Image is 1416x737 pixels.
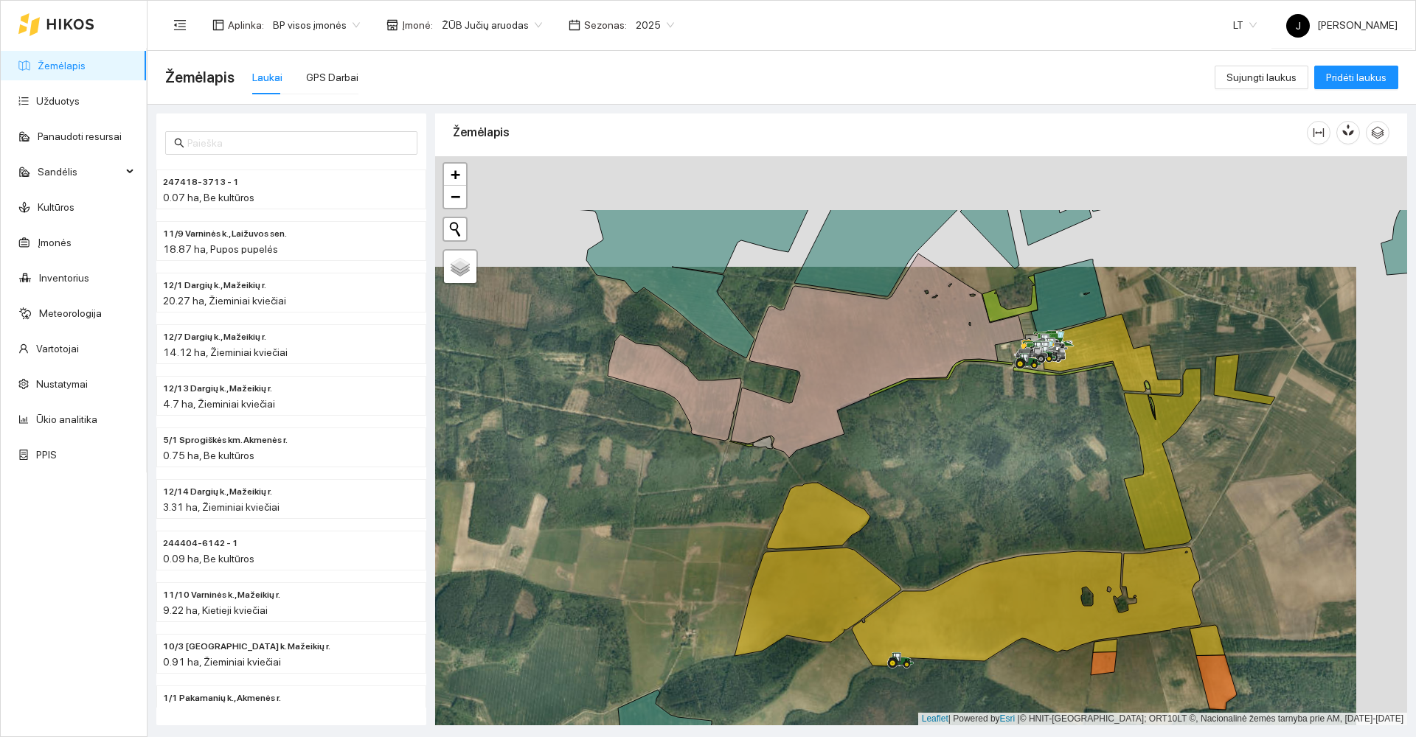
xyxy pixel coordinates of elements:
span: 2025 [636,14,674,36]
span: 4.7 ha, Žieminiai kviečiai [163,398,275,410]
a: Nustatymai [36,378,88,390]
a: Sujungti laukus [1215,71,1308,83]
a: Zoom out [444,186,466,208]
span: 244404-6142 - 1 [163,537,238,551]
a: Ūkio analitika [36,413,97,425]
a: Inventorius [39,272,89,284]
span: 20.27 ha, Žieminiai kviečiai [163,295,286,307]
a: Panaudoti resursai [38,130,122,142]
a: Esri [1000,713,1016,724]
span: 10/3 Kalniškių k. Mažeikių r. [163,640,330,654]
span: Sezonas : [584,17,627,33]
button: Sujungti laukus [1215,66,1308,89]
span: LT [1233,14,1257,36]
span: 12/13 Dargių k., Mažeikių r. [163,382,272,396]
span: 0.91 ha, Žieminiai kviečiai [163,656,281,668]
a: Įmonės [38,237,72,248]
a: Layers [444,251,476,283]
span: 0.09 ha, Be kultūros [163,553,254,565]
a: PPIS [36,449,57,461]
span: 0.75 ha, Be kultūros [163,450,254,461]
span: Sujungti laukus [1226,69,1297,85]
span: 1/1 Pakamanių k., Akmenės r. [163,691,281,705]
span: 14.12 ha, Žieminiai kviečiai [163,346,288,358]
span: 12/14 Dargių k., Mažeikių r. [163,485,272,499]
span: 18.87 ha, Pupos pupelės [163,243,278,255]
span: + [451,165,460,184]
button: menu-fold [165,10,195,40]
span: | [1018,713,1020,724]
span: BP visos įmonės [273,14,360,36]
span: ŽŪB Jučių aruodas [442,14,542,36]
span: Žemėlapis [165,66,235,89]
a: Leaflet [922,713,948,724]
span: 12/1 Dargių k., Mažeikių r. [163,279,266,293]
a: Žemėlapis [38,60,86,71]
span: 247418-3713 - 1 [163,175,239,189]
div: GPS Darbai [306,69,358,85]
span: − [451,187,460,206]
a: Vartotojai [36,343,79,354]
a: Zoom in [444,164,466,186]
span: menu-fold [173,18,187,32]
button: Pridėti laukus [1314,66,1398,89]
span: calendar [569,19,580,31]
span: Įmonė : [402,17,433,33]
div: | Powered by © HNIT-[GEOGRAPHIC_DATA]; ORT10LT ©, Nacionalinė žemės tarnyba prie AM, [DATE]-[DATE] [918,713,1407,725]
a: Meteorologija [39,307,102,319]
span: 0.07 ha, Be kultūros [163,192,254,203]
span: 5/1 Sprogiškės km. Akmenės r. [163,433,288,447]
span: 3.31 ha, Žieminiai kviečiai [163,501,280,513]
span: column-width [1308,127,1330,139]
span: J [1296,14,1301,38]
a: Pridėti laukus [1314,71,1398,83]
span: 12/7 Dargių k., Mažeikių r. [163,330,266,344]
span: search [174,138,184,148]
a: Užduotys [36,95,80,107]
span: 9.22 ha, Kietieji kviečiai [163,604,268,616]
span: 11/9 Varninės k., Laižuvos sen. [163,227,287,241]
a: Kultūros [38,201,74,213]
button: column-width [1307,121,1330,144]
div: Laukai [252,69,282,85]
span: layout [212,19,224,31]
span: Sandėlis [38,157,122,186]
span: [PERSON_NAME] [1286,19,1398,31]
span: Aplinka : [228,17,264,33]
span: shop [386,19,398,31]
div: Žemėlapis [453,111,1307,153]
span: 11/10 Varninės k., Mažeikių r. [163,588,280,602]
input: Paieška [187,135,409,151]
button: Initiate a new search [444,218,466,240]
span: Pridėti laukus [1326,69,1386,85]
